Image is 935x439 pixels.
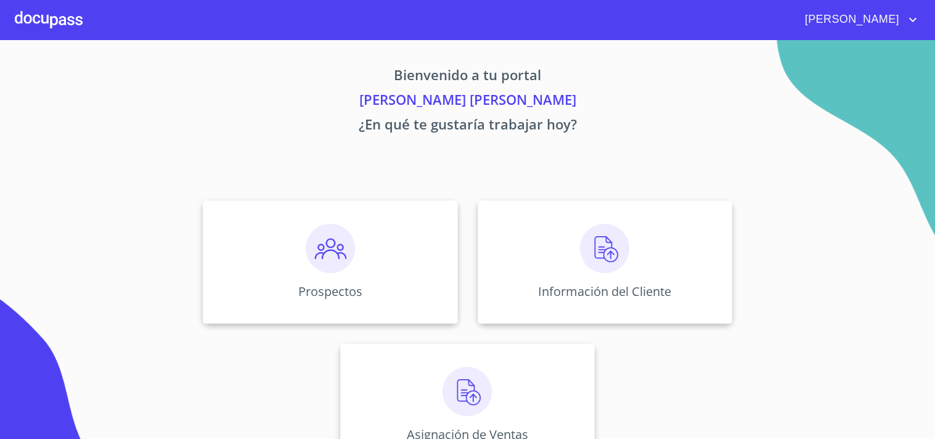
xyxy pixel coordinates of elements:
[88,65,847,89] p: Bienvenido a tu portal
[443,367,492,416] img: carga.png
[796,10,905,30] span: [PERSON_NAME]
[88,89,847,114] p: [PERSON_NAME] [PERSON_NAME]
[88,114,847,139] p: ¿En qué te gustaría trabajar hoy?
[796,10,920,30] button: account of current user
[538,283,671,300] p: Información del Cliente
[580,224,629,273] img: carga.png
[298,283,362,300] p: Prospectos
[306,224,355,273] img: prospectos.png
